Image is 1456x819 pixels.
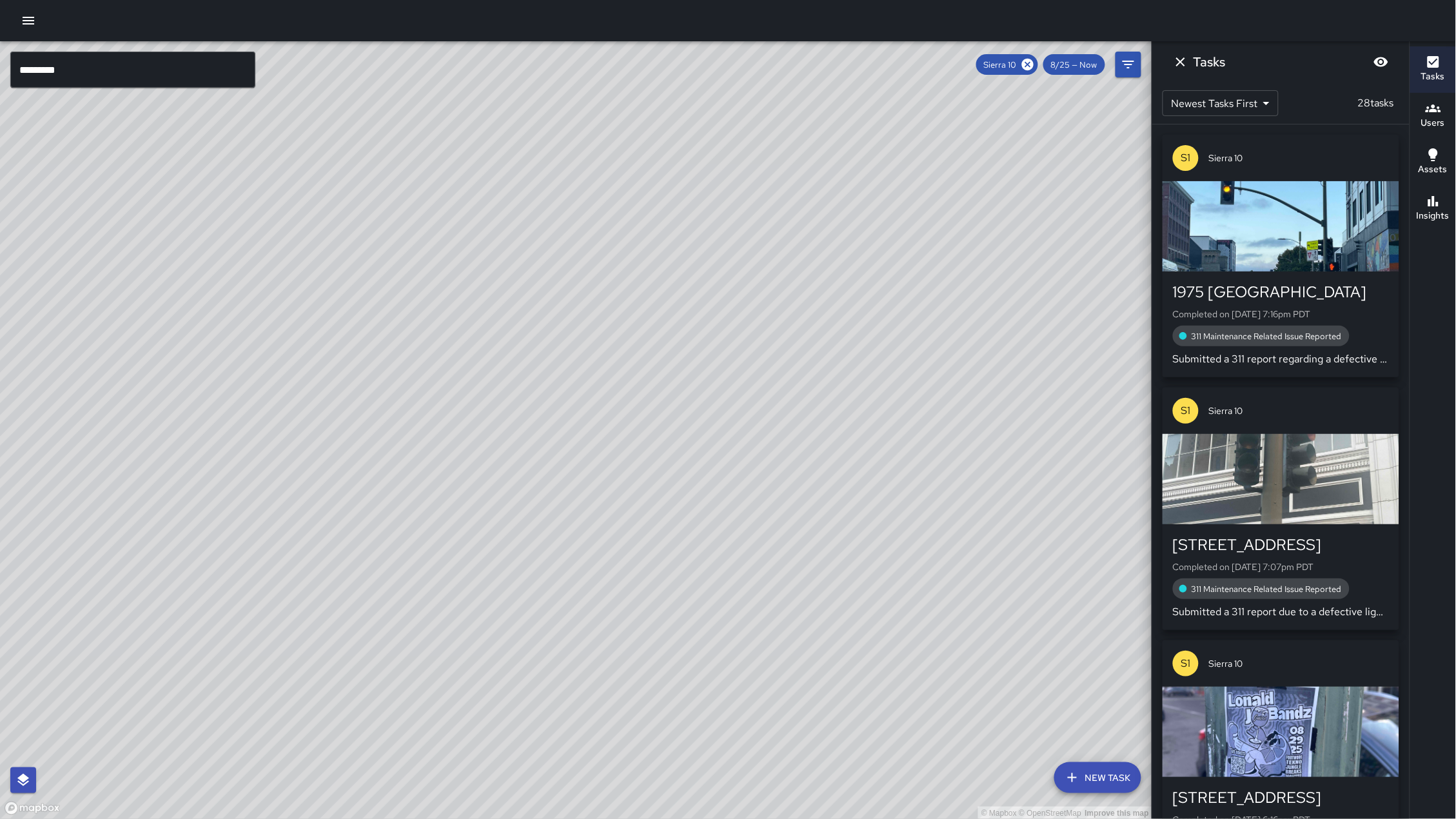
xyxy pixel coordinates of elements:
p: 28 tasks [1353,95,1399,111]
h6: Tasks [1194,52,1226,72]
span: 8/25 — Now [1043,59,1105,70]
button: S1Sierra 101975 [GEOGRAPHIC_DATA]Completed on [DATE] 7:16pm PDT311 Maintenance Related Issue Repo... [1163,135,1399,377]
p: S1 [1181,150,1191,166]
span: Sierra 10 [1209,152,1389,164]
button: S1Sierra 10[STREET_ADDRESS]Completed on [DATE] 7:07pm PDT311 Maintenance Related Issue ReportedSu... [1163,388,1399,630]
div: 1975 [GEOGRAPHIC_DATA] [1173,282,1389,302]
span: Sierra 10 [976,59,1025,70]
p: S1 [1181,656,1191,671]
span: Sierra 10 [1209,657,1389,670]
div: [STREET_ADDRESS] [1173,787,1389,808]
p: Submitted a 311 report regarding a defective yellow traffic light [1173,351,1389,367]
button: Insights [1410,186,1456,232]
h6: Tasks [1421,70,1445,84]
button: Assets [1410,139,1456,186]
div: Sierra 10 [976,54,1038,75]
h6: Users [1421,116,1445,130]
p: Submitted a 311 report due to a defective light at 19th and telegraph, caution yellow traffic light [1173,604,1389,620]
button: Filters [1116,52,1141,77]
button: Users [1410,93,1456,139]
p: Completed on [DATE] 7:07pm PDT [1173,560,1389,573]
button: Blur [1368,49,1394,75]
div: [STREET_ADDRESS] [1173,535,1389,555]
button: Dismiss [1168,49,1194,75]
button: New Task [1054,762,1141,793]
span: 311 Maintenance Related Issue Reported [1184,331,1350,342]
button: Tasks [1410,46,1456,93]
p: S1 [1181,403,1191,419]
h6: Insights [1417,209,1450,223]
span: 311 Maintenance Related Issue Reported [1184,584,1350,595]
h6: Assets [1419,163,1448,177]
span: Sierra 10 [1209,404,1389,417]
div: Newest Tasks First [1163,90,1279,116]
p: Completed on [DATE] 7:16pm PDT [1173,308,1389,321]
